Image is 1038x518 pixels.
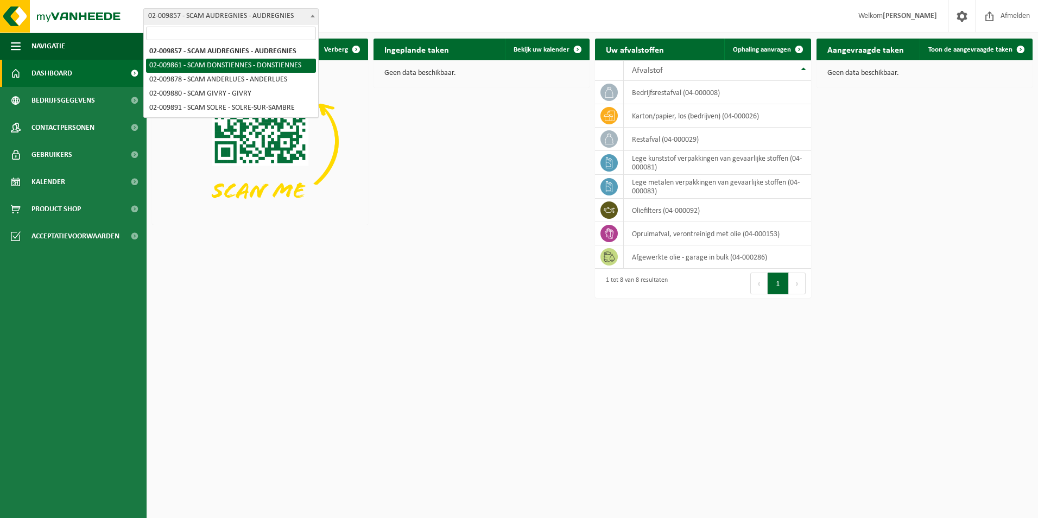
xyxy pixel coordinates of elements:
[152,60,368,223] img: Download de VHEPlus App
[146,87,316,101] li: 02-009880 - SCAM GIVRY - GIVRY
[146,59,316,73] li: 02-009861 - SCAM DONSTIENNES - DONSTIENNES
[505,39,588,60] a: Bekijk uw kalender
[724,39,810,60] a: Ophaling aanvragen
[315,39,367,60] button: Verberg
[768,273,789,294] button: 1
[624,151,811,175] td: lege kunststof verpakkingen van gevaarlijke stoffen (04-000081)
[31,168,65,195] span: Kalender
[750,273,768,294] button: Previous
[31,223,119,250] span: Acceptatievoorwaarden
[733,46,791,53] span: Ophaling aanvragen
[827,70,1022,77] p: Geen data beschikbaar.
[31,87,95,114] span: Bedrijfsgegevens
[789,273,806,294] button: Next
[384,70,579,77] p: Geen data beschikbaar.
[624,245,811,269] td: afgewerkte olie - garage in bulk (04-000286)
[624,199,811,222] td: oliefilters (04-000092)
[817,39,915,60] h2: Aangevraagde taken
[624,175,811,199] td: lege metalen verpakkingen van gevaarlijke stoffen (04-000083)
[632,66,663,75] span: Afvalstof
[146,101,316,115] li: 02-009891 - SCAM SOLRE - SOLRE-SUR-SAMBRE
[624,104,811,128] td: karton/papier, los (bedrijven) (04-000026)
[146,73,316,87] li: 02-009878 - SCAM ANDERLUES - ANDERLUES
[144,9,318,24] span: 02-009857 - SCAM AUDREGNIES - AUDREGNIES
[31,33,65,60] span: Navigatie
[624,222,811,245] td: opruimafval, verontreinigd met olie (04-000153)
[31,60,72,87] span: Dashboard
[928,46,1012,53] span: Toon de aangevraagde taken
[143,8,319,24] span: 02-009857 - SCAM AUDREGNIES - AUDREGNIES
[514,46,569,53] span: Bekijk uw kalender
[374,39,460,60] h2: Ingeplande taken
[624,128,811,151] td: restafval (04-000029)
[146,45,316,59] li: 02-009857 - SCAM AUDREGNIES - AUDREGNIES
[31,195,81,223] span: Product Shop
[31,114,94,141] span: Contactpersonen
[883,12,937,20] strong: [PERSON_NAME]
[600,271,668,295] div: 1 tot 8 van 8 resultaten
[624,81,811,104] td: bedrijfsrestafval (04-000008)
[31,141,72,168] span: Gebruikers
[595,39,675,60] h2: Uw afvalstoffen
[920,39,1031,60] a: Toon de aangevraagde taken
[324,46,348,53] span: Verberg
